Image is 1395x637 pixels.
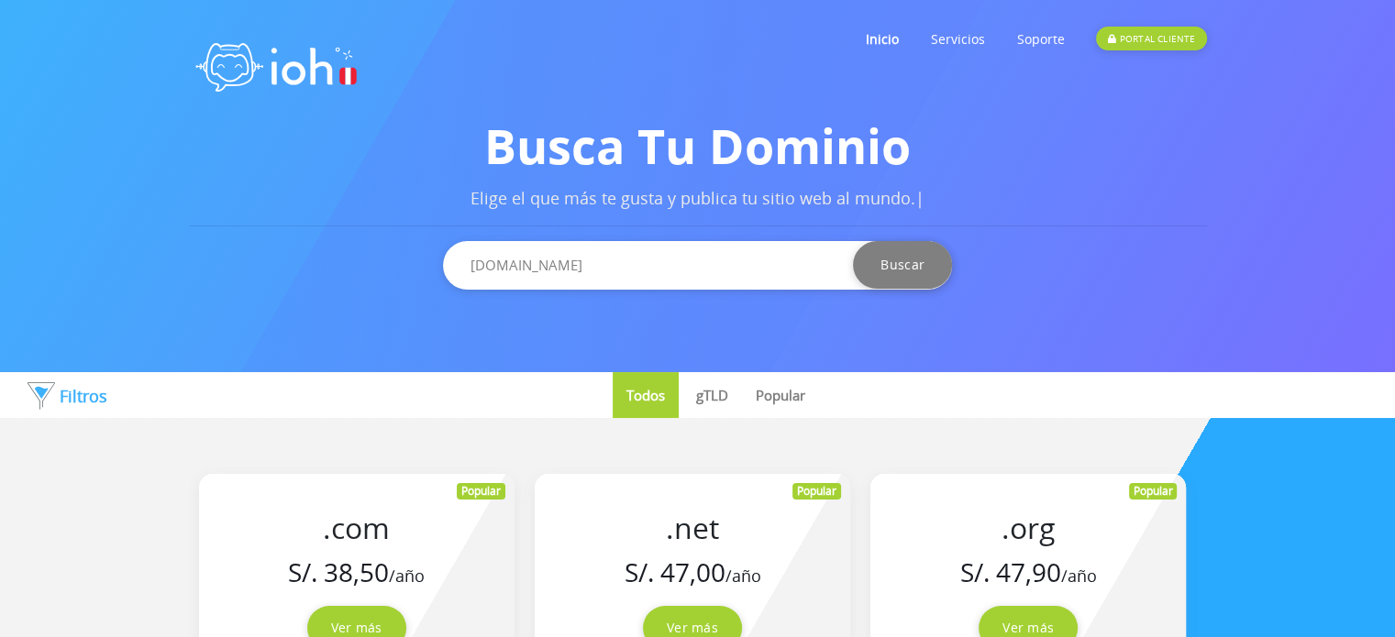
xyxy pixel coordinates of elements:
[236,553,478,591] div: S/. 38,50
[792,483,841,500] div: Popular
[915,187,924,209] span: |
[471,187,915,209] span: Elige el que más te gusta y publica tu sitio web al mundo.
[443,241,952,290] input: Ej. tuempresa.com
[1096,27,1206,50] div: PORTAL CLIENTE
[930,3,984,75] a: Servicios
[725,565,760,587] span: /año
[1129,483,1178,500] div: Popular
[1061,565,1097,587] span: /año
[28,382,107,410] a: Filtros
[389,565,425,587] span: /año
[907,511,1149,545] h3: .org
[457,483,505,500] div: Popular
[236,511,478,545] h3: .com
[189,110,1207,181] div: Busca tu Dominio
[189,23,363,104] img: logo ioh
[613,372,679,418] a: Todos
[907,553,1149,591] div: S/. 47,90
[1016,3,1064,75] a: Soporte
[682,372,742,418] a: gTLD
[571,511,814,545] h3: .net
[853,241,952,289] input: Buscar
[571,553,814,591] div: S/. 47,00
[865,3,898,75] a: Inicio
[1096,3,1206,75] a: PORTAL CLIENTE
[742,372,819,418] a: Popular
